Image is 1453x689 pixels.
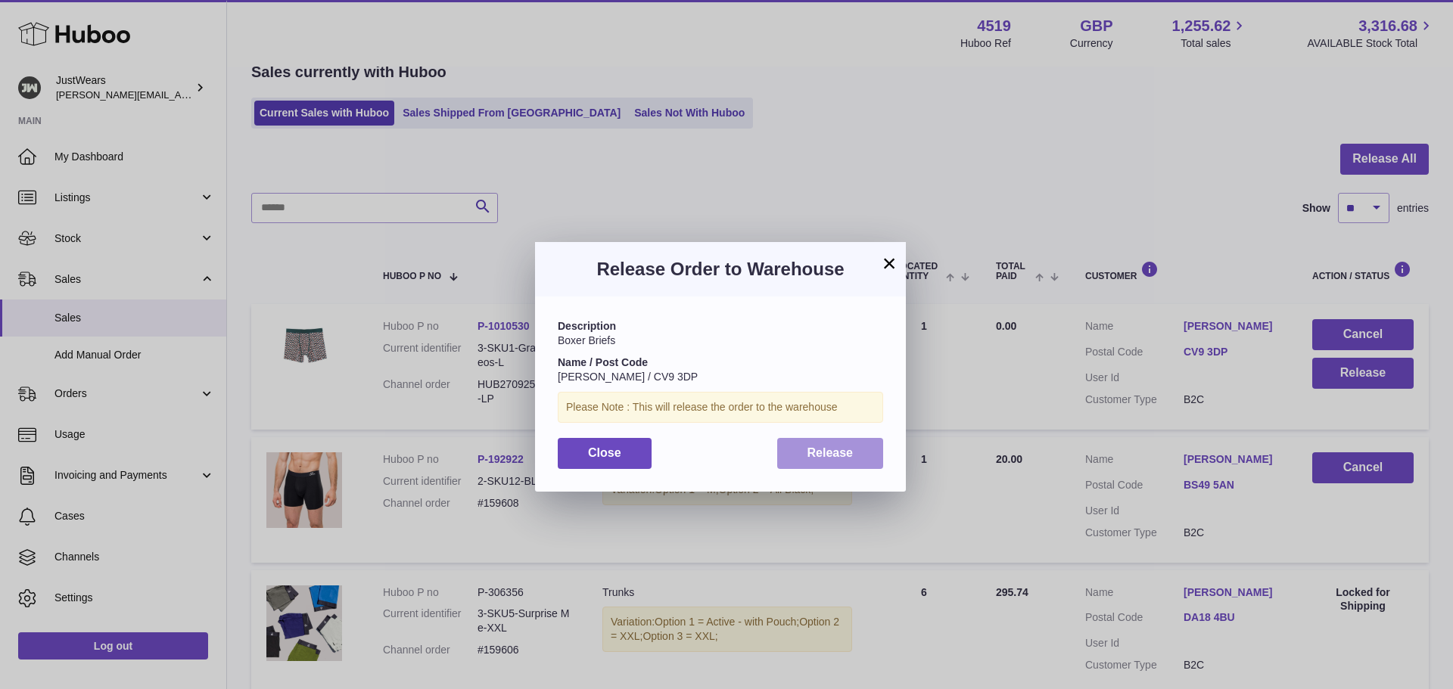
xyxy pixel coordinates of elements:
[807,446,854,459] span: Release
[558,392,883,423] div: Please Note : This will release the order to the warehouse
[880,254,898,272] button: ×
[777,438,884,469] button: Release
[558,356,648,368] strong: Name / Post Code
[558,334,615,346] span: Boxer Briefs
[588,446,621,459] span: Close
[558,257,883,281] h3: Release Order to Warehouse
[558,438,652,469] button: Close
[558,320,616,332] strong: Description
[558,371,698,383] span: [PERSON_NAME] / CV9 3DP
